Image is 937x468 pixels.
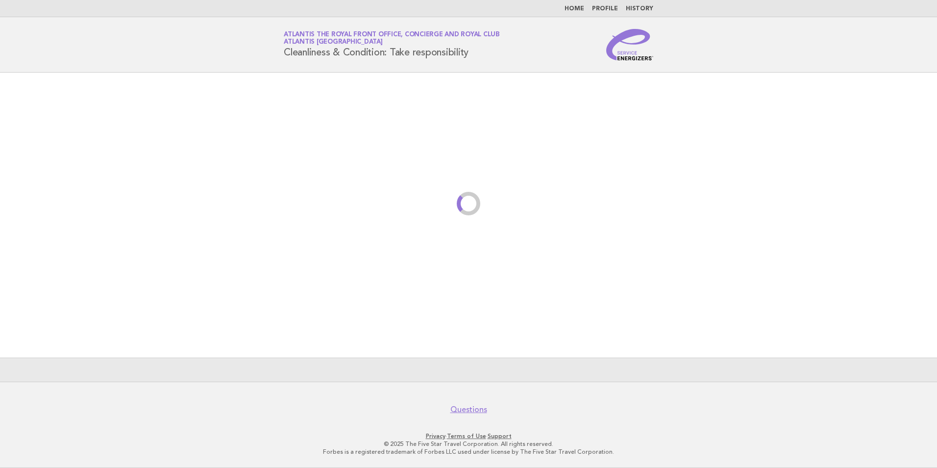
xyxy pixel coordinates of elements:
[284,31,500,45] a: Atlantis The Royal Front Office, Concierge and Royal ClubAtlantis [GEOGRAPHIC_DATA]
[169,448,768,456] p: Forbes is a registered trademark of Forbes LLC used under license by The Five Star Travel Corpora...
[169,432,768,440] p: · ·
[426,433,445,440] a: Privacy
[284,39,383,46] span: Atlantis [GEOGRAPHIC_DATA]
[626,6,653,12] a: History
[284,32,500,57] h1: Cleanliness & Condition: Take responsibility
[606,29,653,60] img: Service Energizers
[488,433,512,440] a: Support
[450,405,487,415] a: Questions
[565,6,584,12] a: Home
[447,433,486,440] a: Terms of Use
[169,440,768,448] p: © 2025 The Five Star Travel Corporation. All rights reserved.
[592,6,618,12] a: Profile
